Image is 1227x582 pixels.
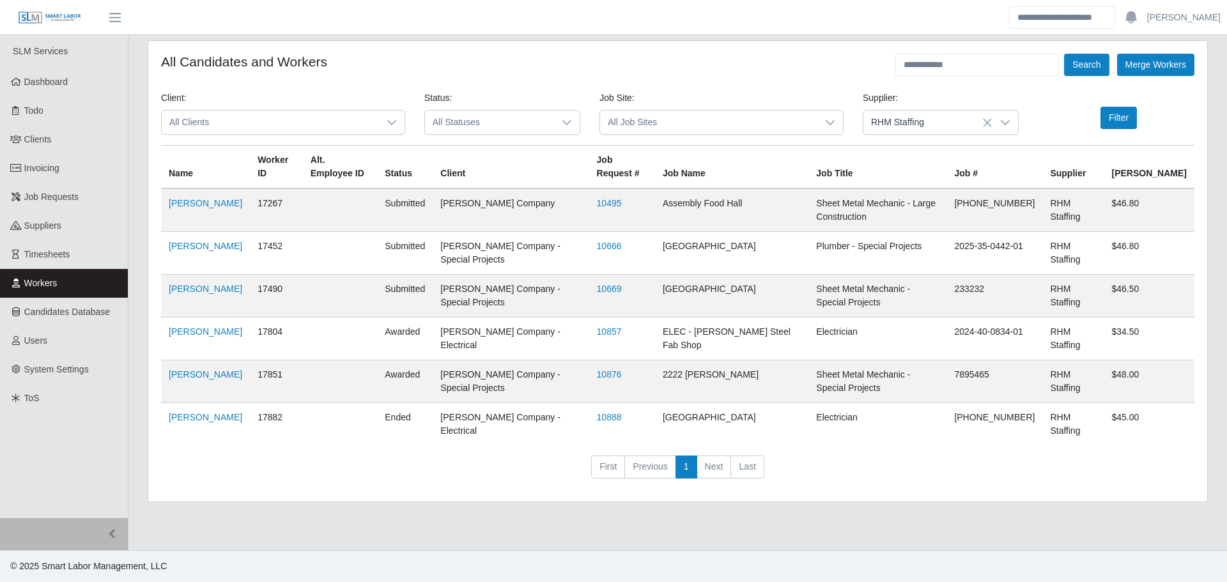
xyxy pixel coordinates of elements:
[946,318,1042,360] td: 2024-40-0834-01
[946,188,1042,232] td: [PHONE_NUMBER]
[597,284,622,294] a: 10669
[161,91,187,105] label: Client:
[808,318,946,360] td: Electrician
[655,275,808,318] td: [GEOGRAPHIC_DATA]
[24,220,61,231] span: Suppliers
[13,46,68,56] span: SLM Services
[169,284,242,294] a: [PERSON_NAME]
[1104,232,1194,275] td: $46.80
[250,360,303,403] td: 17851
[1042,232,1104,275] td: RHM Staffing
[1042,318,1104,360] td: RHM Staffing
[24,77,68,87] span: Dashboard
[597,412,622,422] a: 10888
[250,232,303,275] td: 17452
[18,11,82,25] img: SLM Logo
[24,105,43,116] span: Todo
[24,393,40,403] span: ToS
[303,146,378,189] th: Alt. Employee ID
[169,241,242,251] a: [PERSON_NAME]
[433,275,589,318] td: [PERSON_NAME] Company - Special Projects
[863,111,992,134] span: RHM Staffing
[1104,403,1194,446] td: $45.00
[10,561,167,571] span: © 2025 Smart Labor Management, LLC
[24,134,52,144] span: Clients
[377,275,433,318] td: submitted
[655,318,808,360] td: ELEC - [PERSON_NAME] Steel Fab Shop
[1147,11,1221,24] a: [PERSON_NAME]
[1104,188,1194,232] td: $46.80
[250,146,303,189] th: Worker ID
[250,318,303,360] td: 17804
[377,188,433,232] td: submitted
[161,146,250,189] th: Name
[1104,318,1194,360] td: $34.50
[597,241,622,251] a: 10666
[655,188,808,232] td: Assembly Food Hall
[655,403,808,446] td: [GEOGRAPHIC_DATA]
[424,91,452,105] label: Status:
[808,403,946,446] td: Electrician
[946,146,1042,189] th: Job #
[1042,275,1104,318] td: RHM Staffing
[946,403,1042,446] td: [PHONE_NUMBER]
[597,198,622,208] a: 10495
[1042,146,1104,189] th: Supplier
[161,54,327,70] h4: All Candidates and Workers
[433,232,589,275] td: [PERSON_NAME] Company - Special Projects
[433,360,589,403] td: [PERSON_NAME] Company - Special Projects
[1009,6,1115,29] input: Search
[161,456,1194,489] nav: pagination
[377,360,433,403] td: awarded
[1064,54,1109,76] button: Search
[599,91,634,105] label: Job Site:
[24,192,79,202] span: Job Requests
[250,188,303,232] td: 17267
[1104,146,1194,189] th: [PERSON_NAME]
[250,275,303,318] td: 17490
[433,146,589,189] th: Client
[597,369,622,379] a: 10876
[1042,360,1104,403] td: RHM Staffing
[425,111,554,134] span: All Statuses
[169,369,242,379] a: [PERSON_NAME]
[433,188,589,232] td: [PERSON_NAME] Company
[808,232,946,275] td: Plumber - Special Projects
[377,318,433,360] td: awarded
[250,403,303,446] td: 17882
[24,249,70,259] span: Timesheets
[655,360,808,403] td: 2222 [PERSON_NAME]
[24,335,48,346] span: Users
[377,403,433,446] td: ended
[863,91,898,105] label: Supplier:
[169,326,242,337] a: [PERSON_NAME]
[1042,403,1104,446] td: RHM Staffing
[808,188,946,232] td: Sheet Metal Mechanic - Large Construction
[24,278,58,288] span: Workers
[377,146,433,189] th: Status
[1100,107,1137,129] button: Filter
[169,412,242,422] a: [PERSON_NAME]
[946,275,1042,318] td: 233232
[24,307,111,317] span: Candidates Database
[24,163,59,173] span: Invoicing
[433,318,589,360] td: [PERSON_NAME] Company - Electrical
[946,232,1042,275] td: 2025-35-0442-01
[1117,54,1194,76] button: Merge Workers
[808,146,946,189] th: Job Title
[162,111,379,134] span: All Clients
[600,111,817,134] span: All Job Sites
[377,232,433,275] td: submitted
[1104,275,1194,318] td: $46.50
[808,360,946,403] td: Sheet Metal Mechanic - Special Projects
[1042,188,1104,232] td: RHM Staffing
[1104,360,1194,403] td: $48.00
[946,360,1042,403] td: 7895465
[655,232,808,275] td: [GEOGRAPHIC_DATA]
[597,326,622,337] a: 10857
[655,146,808,189] th: Job Name
[675,456,697,479] a: 1
[589,146,655,189] th: Job Request #
[808,275,946,318] td: Sheet Metal Mechanic - Special Projects
[169,198,242,208] a: [PERSON_NAME]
